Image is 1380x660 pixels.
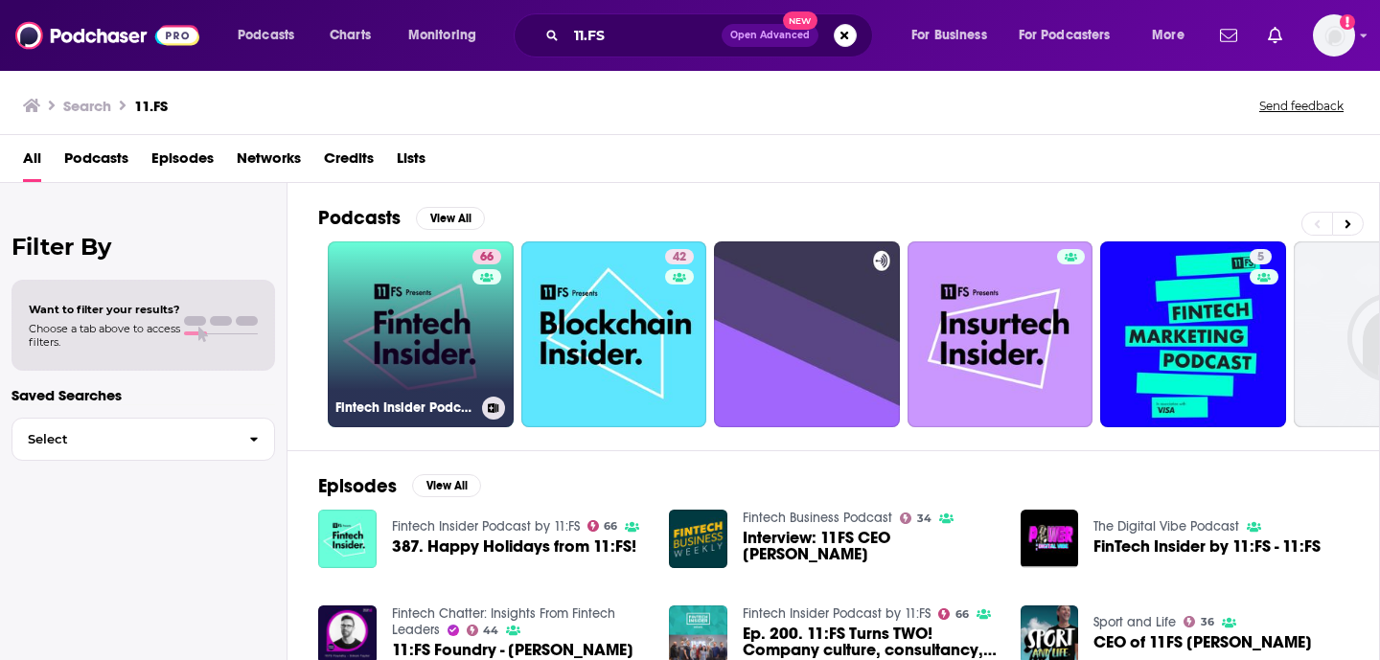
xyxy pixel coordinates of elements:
[1313,14,1355,57] img: User Profile
[151,143,214,182] a: Episodes
[1313,14,1355,57] button: Show profile menu
[318,510,377,568] img: 387. Happy Holidays from 11:FS!
[317,20,382,51] a: Charts
[900,512,931,524] a: 34
[917,514,931,523] span: 34
[938,608,969,620] a: 66
[392,518,580,535] a: Fintech Insider Podcast by 11:FS
[673,248,686,267] span: 42
[1100,241,1286,427] a: 5
[665,249,694,264] a: 42
[324,143,374,182] a: Credits
[1093,634,1312,650] a: CEO of 11FS David Brear
[521,241,707,427] a: 42
[318,206,485,230] a: PodcastsView All
[467,625,499,636] a: 44
[29,322,180,349] span: Choose a tab above to access filters.
[11,386,275,404] p: Saved Searches
[397,143,425,182] a: Lists
[12,433,234,445] span: Select
[743,530,998,562] span: Interview: 11FS CEO [PERSON_NAME]
[335,399,474,416] h3: Fintech Insider Podcast by 11:FS
[1152,22,1184,49] span: More
[408,22,476,49] span: Monitoring
[328,241,514,427] a: 66Fintech Insider Podcast by 11:FS
[1340,14,1355,30] svg: Add a profile image
[29,303,180,316] span: Want to filter your results?
[472,249,501,264] a: 66
[955,610,969,619] span: 66
[722,24,818,47] button: Open AdvancedNew
[392,642,633,658] span: 11:FS Foundry - [PERSON_NAME]
[392,605,615,638] a: Fintech Chatter: Insights From Fintech Leaders
[330,22,371,49] span: Charts
[783,11,817,30] span: New
[1093,518,1239,535] a: The Digital Vibe Podcast
[224,20,319,51] button: open menu
[392,538,636,555] a: 387. Happy Holidays from 11:FS!
[1253,98,1349,114] button: Send feedback
[64,143,128,182] a: Podcasts
[392,642,633,658] a: 11:FS Foundry - Simon Taylor
[743,626,998,658] a: Ep. 200. 11:FS Turns TWO! Company culture, consultancy, and cupcakes
[63,97,111,115] h3: Search
[480,248,494,267] span: 66
[318,474,481,498] a: EpisodesView All
[532,13,891,57] div: Search podcasts, credits, & more...
[898,20,1011,51] button: open menu
[1021,510,1079,568] img: FinTech Insider by 11:FS - 11:FS
[318,206,401,230] h2: Podcasts
[730,31,810,40] span: Open Advanced
[395,20,501,51] button: open menu
[1212,19,1245,52] a: Show notifications dropdown
[23,143,41,182] a: All
[238,22,294,49] span: Podcasts
[15,17,199,54] img: Podchaser - Follow, Share and Rate Podcasts
[483,626,498,635] span: 44
[1313,14,1355,57] span: Logged in as BrunswickDigital
[11,418,275,461] button: Select
[669,510,727,568] img: Interview: 11FS CEO David Brear
[1006,20,1138,51] button: open menu
[237,143,301,182] a: Networks
[1093,614,1176,630] a: Sport and Life
[134,97,168,115] h3: 11.FS
[1250,249,1272,264] a: 5
[743,530,998,562] a: Interview: 11FS CEO David Brear
[1260,19,1290,52] a: Show notifications dropdown
[604,522,617,531] span: 66
[743,605,931,622] a: Fintech Insider Podcast by 11:FS
[1138,20,1208,51] button: open menu
[1184,616,1214,627] a: 36
[11,233,275,261] h2: Filter By
[743,510,892,526] a: Fintech Business Podcast
[911,22,987,49] span: For Business
[412,474,481,497] button: View All
[1257,248,1264,267] span: 5
[566,20,722,51] input: Search podcasts, credits, & more...
[318,474,397,498] h2: Episodes
[1093,538,1321,555] a: FinTech Insider by 11:FS - 11:FS
[1093,634,1312,650] span: CEO of 11FS [PERSON_NAME]
[1201,618,1214,626] span: 36
[416,207,485,230] button: View All
[1019,22,1111,49] span: For Podcasters
[587,520,618,532] a: 66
